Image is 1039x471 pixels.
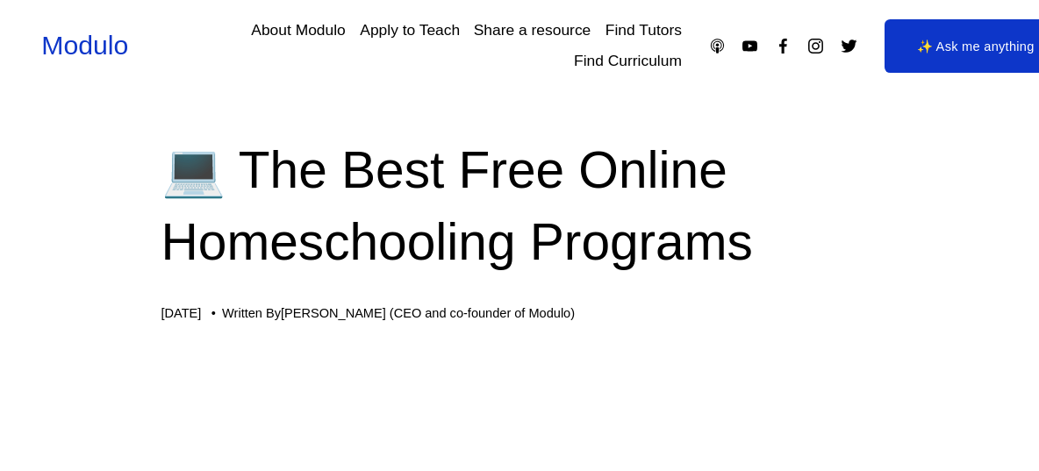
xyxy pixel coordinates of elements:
[360,16,460,46] a: Apply to Teach
[41,31,128,60] a: Modulo
[774,37,792,55] a: Facebook
[161,306,202,320] span: [DATE]
[161,134,878,278] h1: 💻 The Best Free Online Homeschooling Programs
[222,306,575,322] div: Written By
[605,16,682,46] a: Find Tutors
[251,16,345,46] a: About Modulo
[474,16,591,46] a: Share a resource
[806,37,825,55] a: Instagram
[708,37,727,55] a: Apple Podcasts
[281,306,575,320] a: [PERSON_NAME] (CEO and co-founder of Modulo)
[840,37,858,55] a: Twitter
[741,37,759,55] a: YouTube
[574,46,682,77] a: Find Curriculum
